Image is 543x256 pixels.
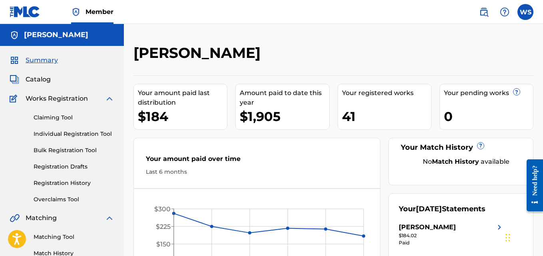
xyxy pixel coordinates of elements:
div: Drag [505,226,510,250]
span: Works Registration [26,94,88,103]
div: User Menu [517,4,533,20]
span: ? [513,89,520,95]
img: MLC Logo [10,6,40,18]
div: Your Statements [399,204,485,214]
div: Your amount paid over time [146,154,368,168]
img: expand [105,94,114,103]
span: Member [86,7,113,16]
div: Your Match History [399,142,523,153]
a: Bulk Registration Tool [34,146,114,155]
img: help [500,7,509,17]
a: Overclaims Tool [34,195,114,204]
div: $184 [138,107,227,125]
div: 0 [444,107,533,125]
a: Public Search [476,4,492,20]
div: Your amount paid last distribution [138,88,227,107]
div: Your pending works [444,88,533,98]
h5: WILLIAM SANSBURY [24,30,88,40]
img: expand [105,213,114,223]
span: ? [477,143,484,149]
a: CatalogCatalog [10,75,51,84]
a: Matching Tool [34,233,114,241]
span: [DATE] [416,204,442,213]
img: Matching [10,213,20,223]
span: Matching [26,213,57,223]
img: right chevron icon [495,222,504,232]
div: $184.02 [399,232,504,239]
a: Registration Drafts [34,163,114,171]
img: Top Rightsholder [71,7,81,17]
tspan: $225 [156,223,171,230]
h2: [PERSON_NAME] [133,44,265,62]
iframe: Resource Center [521,153,543,217]
div: Amount paid to date this year [240,88,329,107]
img: search [479,7,489,17]
tspan: $300 [154,205,171,213]
span: Summary [26,56,58,65]
div: Paid [399,239,504,246]
tspan: $150 [156,240,171,248]
a: Registration History [34,179,114,187]
div: $1,905 [240,107,329,125]
span: Catalog [26,75,51,84]
img: Works Registration [10,94,20,103]
div: Your registered works [342,88,431,98]
img: Summary [10,56,19,65]
div: Last 6 months [146,168,368,176]
a: SummarySummary [10,56,58,65]
a: [PERSON_NAME]right chevron icon$184.02Paid [399,222,504,246]
a: Individual Registration Tool [34,130,114,138]
strong: Match History [432,158,479,165]
a: Claiming Tool [34,113,114,122]
img: Accounts [10,30,19,40]
img: Catalog [10,75,19,84]
div: Help [497,4,513,20]
div: [PERSON_NAME] [399,222,456,232]
div: No available [409,157,523,167]
div: 41 [342,107,431,125]
iframe: Chat Widget [503,218,543,256]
